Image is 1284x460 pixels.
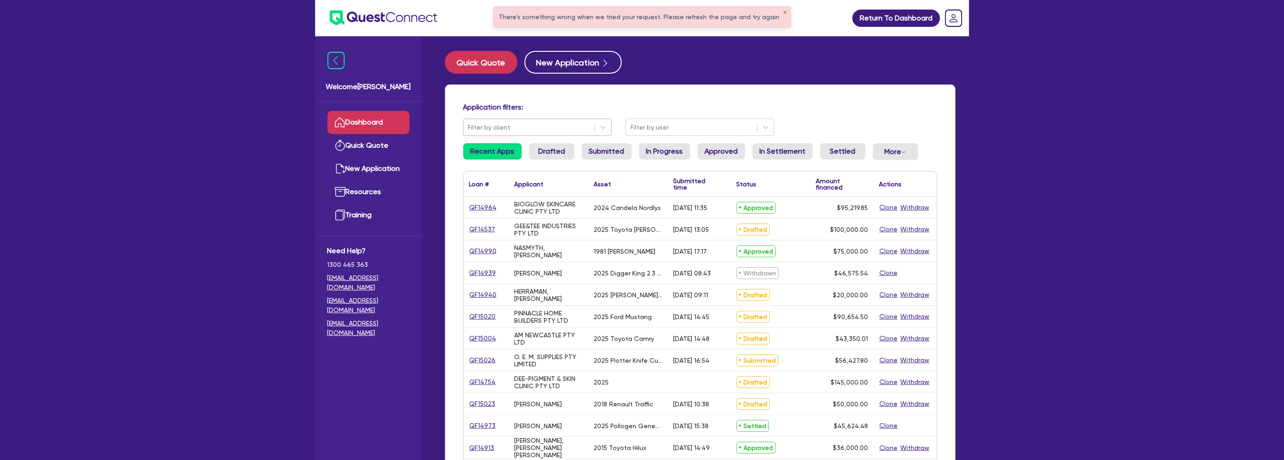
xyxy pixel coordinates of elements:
[326,81,411,92] span: Welcome [PERSON_NAME]
[515,244,583,259] div: NASMYTH, [PERSON_NAME]
[639,143,690,160] a: In Progress
[879,202,898,213] button: Clone
[515,400,562,408] div: [PERSON_NAME]
[327,134,410,157] a: Quick Quote
[879,420,898,431] button: Clone
[737,442,776,454] span: Approved
[831,226,868,233] span: $100,000.00
[469,355,496,365] a: QF15026
[674,204,708,211] div: [DATE] 11:35
[327,319,410,338] a: [EMAIL_ADDRESS][DOMAIN_NAME]
[525,51,622,74] button: New Application
[674,291,709,299] div: [DATE] 09:11
[469,224,496,235] a: QF14537
[674,178,718,190] div: Submitted time
[879,181,902,187] div: Actions
[835,270,868,277] span: $46,575.54
[469,181,489,187] div: Loan #
[594,422,663,430] div: 2025 Pollogen Geneo X
[783,10,787,15] button: ✕
[879,246,898,256] button: Clone
[900,333,930,344] button: Withdraw
[873,143,918,160] button: Dropdown toggle
[594,400,654,408] div: 2018 Renault Traffic
[594,270,663,277] div: 2025 Digger King 2.3 King Pro Pack
[834,248,868,255] span: $75,000.00
[900,399,930,409] button: Withdraw
[942,6,966,30] a: Dropdown toggle
[737,355,778,366] span: Submitted
[831,379,868,386] span: $145,000.00
[737,420,769,432] span: Settled
[469,311,496,322] a: QF15020
[515,310,583,324] div: PINNACLE HOME BUILDERS PTY LTD
[834,313,868,320] span: $90,654.50
[335,140,346,151] img: quick-quote
[900,355,930,365] button: Withdraw
[327,157,410,180] a: New Application
[737,245,776,257] span: Approved
[674,226,709,233] div: [DATE] 13:05
[737,267,779,279] span: Withdrawn
[515,288,583,302] div: HERRAMAN, [PERSON_NAME]
[833,400,868,408] span: $50,000.00
[515,437,583,459] div: [PERSON_NAME], [PERSON_NAME] [PERSON_NAME]
[529,143,575,160] a: Drafted
[515,375,583,390] div: DEE-PIGMENT & SKIN CLINIC PTY LTD
[327,245,410,256] span: Need Help?
[469,246,497,256] a: QF14990
[833,444,868,451] span: $36,000.00
[900,443,930,453] button: Withdraw
[335,210,346,220] img: training
[674,422,709,430] div: [DATE] 15:38
[737,224,770,235] span: Drafted
[582,143,632,160] a: Submitted
[594,204,661,211] div: 2024 Candela Nordlys
[515,200,583,215] div: BIOGLOW SKINCARE CLINIC PTY LTD
[737,398,770,410] span: Drafted
[900,224,930,235] button: Withdraw
[879,443,898,453] button: Clone
[515,331,583,346] div: AM NEWCASTLE PTY LTD
[833,291,868,299] span: $20,000.00
[834,422,868,430] span: $45,624.48
[327,296,410,315] a: [EMAIL_ADDRESS][DOMAIN_NAME]
[594,444,647,451] div: 2015 Toyota Hilux
[594,313,652,320] div: 2025 Ford Mustang
[594,291,663,299] div: 2025 [PERSON_NAME] Jolion Facelift Premium 4x2
[327,180,410,204] a: Resources
[469,420,496,431] a: QF14973
[674,335,710,342] div: [DATE] 14:48
[900,202,930,213] button: Withdraw
[674,444,710,451] div: [DATE] 14:49
[836,357,868,364] span: $56,427.80
[594,335,654,342] div: 2025 Toyota Camry
[879,290,898,300] button: Clone
[674,248,707,255] div: [DATE] 17:17
[594,181,611,187] div: Asset
[674,313,710,320] div: [DATE] 14:45
[836,335,868,342] span: $43,350.01
[463,103,937,111] h4: Application filters:
[327,111,410,134] a: Dashboard
[879,311,898,322] button: Clone
[698,143,745,160] a: Approved
[445,51,525,74] a: Quick Quote
[879,268,898,278] button: Clone
[900,290,930,300] button: Withdraw
[900,246,930,256] button: Withdraw
[469,202,497,213] a: QF14964
[674,270,711,277] div: [DATE] 08:43
[469,268,497,278] a: QF14939
[594,248,656,255] div: 1981 [PERSON_NAME]
[879,333,898,344] button: Clone
[463,143,522,160] a: Recent Apps
[515,422,562,430] div: [PERSON_NAME]
[494,7,791,27] div: There's something wrong when we tried your request. Please refresh the page and try again
[469,399,496,409] a: QF15023
[335,163,346,174] img: new-application
[327,260,410,270] span: 1300 465 363
[469,377,496,387] a: QF14754
[469,443,495,453] a: QF14913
